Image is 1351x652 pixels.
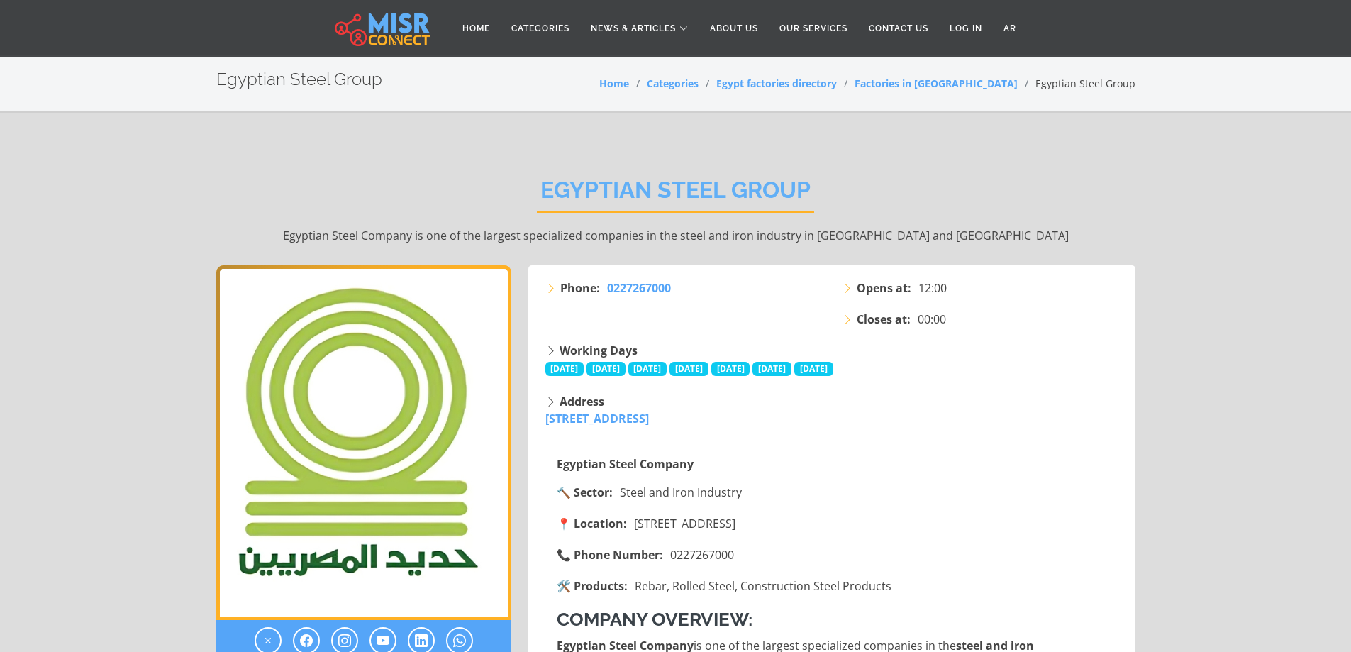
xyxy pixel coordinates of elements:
strong: Closes at: [857,311,911,328]
span: 00:00 [918,311,946,328]
a: Factories in [GEOGRAPHIC_DATA] [855,77,1018,90]
span: [DATE] [711,362,750,376]
img: main.misr_connect [335,11,430,46]
a: Egypt factories directory [716,77,837,90]
h2: Egyptian Steel Group [537,177,814,213]
a: Categories [647,77,699,90]
a: Log in [939,15,993,42]
img: Egyptian Steel Group [216,265,511,620]
a: [STREET_ADDRESS] [545,411,649,426]
strong: 📍 Location: [557,515,627,532]
strong: Opens at: [857,280,911,297]
span: 12:00 [918,280,947,297]
span: [DATE] [628,362,667,376]
a: Home [599,77,629,90]
strong: 📞 Phone Number: [557,546,663,563]
strong: Address [560,394,604,409]
li: Egyptian Steel Group [1018,76,1135,91]
span: [DATE] [752,362,791,376]
strong: Phone: [560,280,600,297]
a: Categories [501,15,580,42]
li: [STREET_ADDRESS] [557,515,1110,532]
span: [DATE] [794,362,833,376]
li: Rebar, Rolled Steel, Construction Steel Products [557,578,1110,595]
span: 0227267000 [607,280,671,296]
h2: Egyptian Steel Group [216,70,382,90]
strong: 🛠️ Products: [557,578,628,595]
a: Contact Us [858,15,939,42]
strong: Company Overview: [557,609,752,630]
span: [DATE] [545,362,584,376]
a: AR [993,15,1027,42]
span: [DATE] [669,362,708,376]
a: Our Services [769,15,858,42]
p: Egyptian Steel Company is one of the largest specialized companies in the steel and iron industry... [216,227,1135,244]
li: 0227267000 [557,546,1110,563]
a: About Us [699,15,769,42]
strong: Working Days [560,343,638,358]
span: News & Articles [591,22,676,35]
li: Steel and Iron Industry [557,484,1110,501]
a: 0227267000 [607,280,671,297]
a: News & Articles [580,15,699,42]
a: Home [452,15,501,42]
strong: 🔨 Sector: [557,484,613,501]
span: [DATE] [586,362,626,376]
strong: Egyptian Steel Company [557,456,694,472]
